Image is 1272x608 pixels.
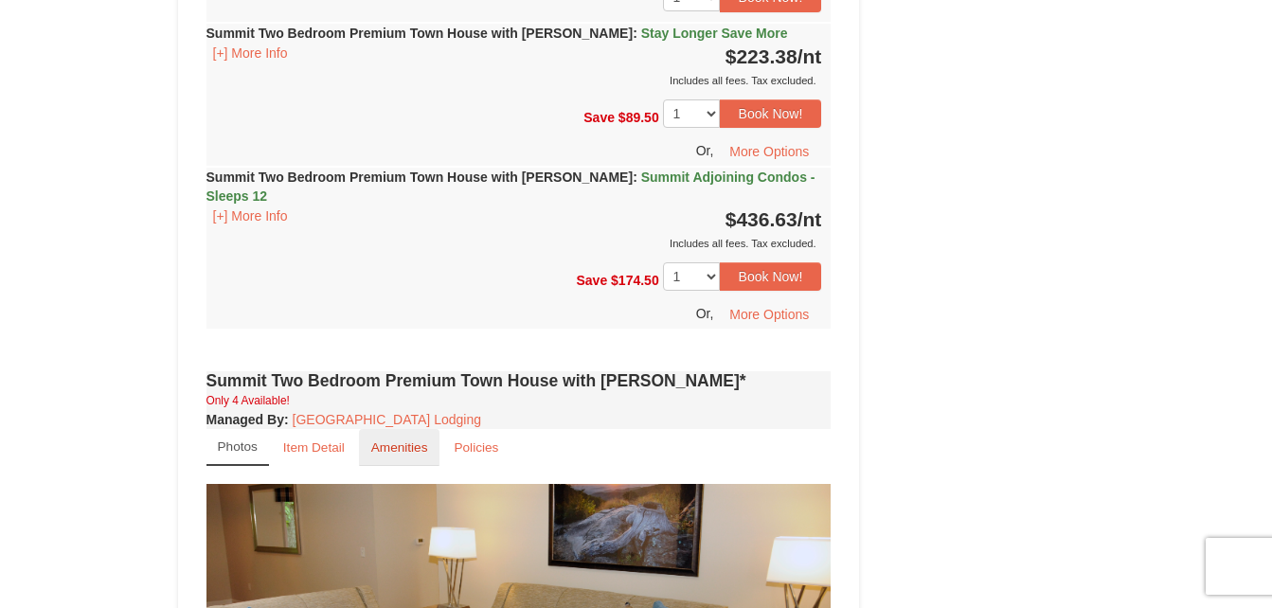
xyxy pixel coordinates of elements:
[206,26,788,41] strong: Summit Two Bedroom Premium Town House with [PERSON_NAME]
[618,109,659,124] span: $89.50
[641,26,788,41] span: Stay Longer Save More
[293,412,481,427] a: [GEOGRAPHIC_DATA] Lodging
[206,170,815,204] span: Summit Adjoining Condos - Sleeps 12
[206,412,289,427] strong: :
[371,440,428,455] small: Amenities
[206,412,284,427] span: Managed By
[633,170,637,185] span: :
[454,440,498,455] small: Policies
[206,371,832,390] h4: Summit Two Bedroom Premium Town House with [PERSON_NAME]*
[206,170,815,204] strong: Summit Two Bedroom Premium Town House with [PERSON_NAME]
[696,306,714,321] span: Or,
[283,440,345,455] small: Item Detail
[359,429,440,466] a: Amenities
[206,43,295,63] button: [+] More Info
[726,208,797,230] span: $436.63
[441,429,511,466] a: Policies
[717,137,821,166] button: More Options
[206,71,822,90] div: Includes all fees. Tax excluded.
[717,300,821,329] button: More Options
[206,394,290,407] small: Only 4 Available!
[218,439,258,454] small: Photos
[206,429,269,466] a: Photos
[611,273,659,288] span: $174.50
[583,109,615,124] span: Save
[797,45,822,67] span: /nt
[696,143,714,158] span: Or,
[633,26,637,41] span: :
[576,273,607,288] span: Save
[206,234,822,253] div: Includes all fees. Tax excluded.
[271,429,357,466] a: Item Detail
[726,45,797,67] span: $223.38
[720,262,822,291] button: Book Now!
[720,99,822,128] button: Book Now!
[797,208,822,230] span: /nt
[206,206,295,226] button: [+] More Info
